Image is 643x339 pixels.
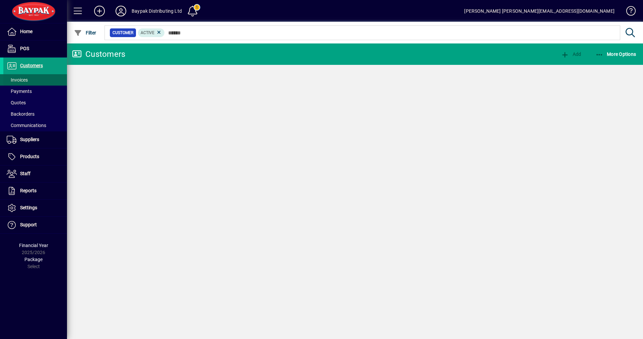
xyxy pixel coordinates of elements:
[3,131,67,148] a: Suppliers
[20,222,37,227] span: Support
[72,49,125,60] div: Customers
[20,188,37,193] span: Reports
[3,108,67,120] a: Backorders
[7,100,26,105] span: Quotes
[20,63,43,68] span: Customers
[3,23,67,40] a: Home
[89,5,110,17] button: Add
[464,6,615,16] div: [PERSON_NAME] [PERSON_NAME][EMAIL_ADDRESS][DOMAIN_NAME]
[561,51,581,57] span: Add
[3,97,67,108] a: Quotes
[3,183,67,199] a: Reports
[3,40,67,57] a: POS
[20,29,32,34] span: Home
[110,5,132,17] button: Profile
[3,74,67,86] a: Invoices
[3,120,67,131] a: Communications
[20,137,39,142] span: Suppliers
[7,123,46,128] span: Communications
[20,46,29,51] span: POS
[7,77,28,83] span: Invoices
[141,30,154,35] span: Active
[132,6,182,16] div: Baypak Distributing Ltd
[113,29,133,36] span: Customer
[3,165,67,182] a: Staff
[20,154,39,159] span: Products
[7,111,34,117] span: Backorders
[72,27,98,39] button: Filter
[594,48,638,60] button: More Options
[20,171,30,176] span: Staff
[7,89,32,94] span: Payments
[621,1,635,23] a: Knowledge Base
[138,28,165,37] mat-chip: Activation Status: Active
[595,51,636,57] span: More Options
[74,30,96,35] span: Filter
[3,200,67,216] a: Settings
[3,86,67,97] a: Payments
[24,257,43,262] span: Package
[19,243,48,248] span: Financial Year
[3,148,67,165] a: Products
[559,48,583,60] button: Add
[20,205,37,210] span: Settings
[3,217,67,233] a: Support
